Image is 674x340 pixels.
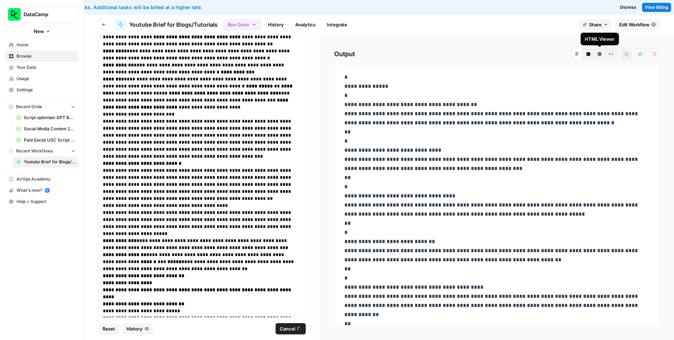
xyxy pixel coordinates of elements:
[16,104,42,110] span: Recent Grids
[6,39,78,51] a: Home
[24,11,66,18] span: DataCamp
[13,112,78,123] a: Script optimiser GPT Build V2 Grid
[334,48,660,60] h2: Output
[46,189,48,192] text: 5
[291,19,320,30] a: Analytics
[122,323,153,334] button: History
[6,4,408,11] div: You've used your included tasks. Additional tasks will be billed at a higher rate.
[13,156,78,168] a: Youtube Brief for Blogs/Tutorials
[323,19,351,30] a: Integrate
[264,19,288,30] a: History
[6,185,78,196] button: What's new? 5
[6,73,78,84] a: Usage
[223,19,261,31] button: Run Once
[16,148,53,154] span: Recent Workflows
[16,87,75,93] span: Settings
[6,174,78,185] a: AirOps Academy
[6,6,78,23] button: Workspace: DataCamp
[126,325,143,332] span: History
[16,176,75,182] span: AirOps Academy
[280,325,295,332] span: Cancel
[589,21,602,28] span: Share
[16,76,75,82] span: Usage
[6,196,78,207] button: Help + Support
[6,84,78,96] a: Settings
[6,62,78,73] a: Your Data
[129,20,218,29] span: Youtube Brief for Blogs/Tutorials
[98,323,119,334] button: Reset
[6,51,78,62] a: Browse
[6,26,78,37] button: New
[16,198,75,205] span: Help + Support
[16,42,75,48] span: Home
[6,146,78,156] button: Recent Workflows
[642,3,671,12] a: View Billing
[13,123,78,135] a: Social Media Content 2025
[615,19,660,30] a: Edit Workflow
[24,159,75,165] span: Youtube Brief for Blogs/Tutorials
[103,325,115,332] span: Reset
[16,53,75,59] span: Browse
[24,126,75,132] span: Social Media Content 2025
[585,35,615,42] div: HTML Viewer
[13,135,78,146] a: Paid Social UGC Script Optimisation Grid
[8,8,21,21] img: DataCamp Logo
[24,115,75,121] span: Script optimiser GPT Build V2 Grid
[617,3,639,12] button: Dismiss
[115,19,218,30] a: Youtube Brief for Blogs/Tutorials
[34,28,44,35] span: New
[645,4,668,11] span: View Billing
[276,323,306,334] button: Cancel
[6,185,78,196] div: What's new?
[16,64,75,71] span: Your Data
[579,19,612,30] button: Share
[45,188,50,193] a: 5
[620,4,636,11] span: Dismiss
[619,21,649,28] span: Edit Workflow
[6,102,78,112] button: Recent Grids
[24,137,75,143] span: Paid Social UGC Script Optimisation Grid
